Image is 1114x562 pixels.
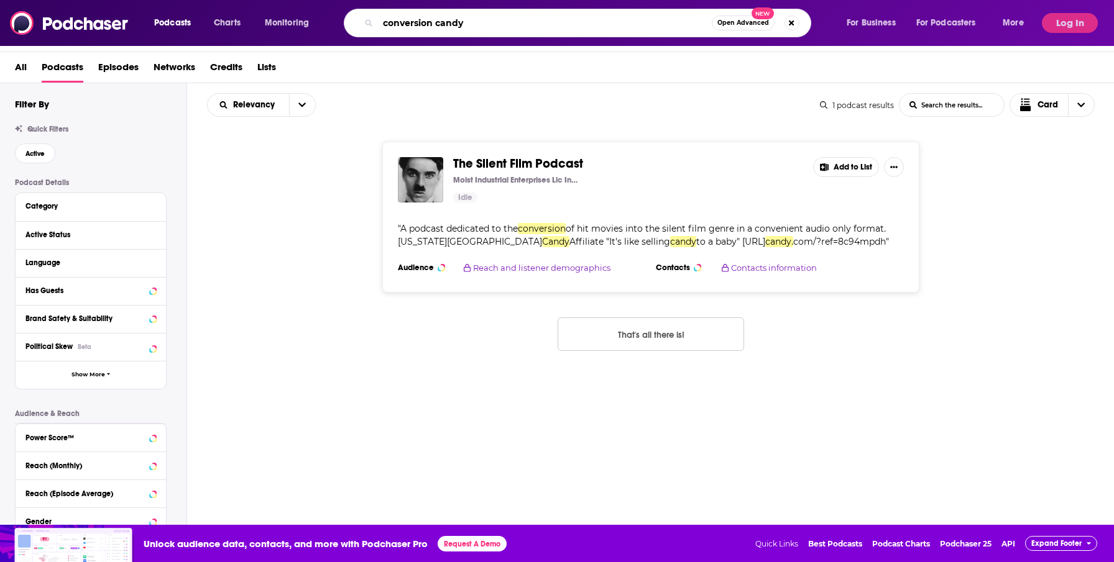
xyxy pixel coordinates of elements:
[712,16,775,30] button: Open AdvancedNew
[78,343,91,351] div: Beta
[1010,93,1095,117] button: Choose View
[569,236,670,247] span: Affiliate "It's like selling
[98,57,139,83] a: Episodes
[722,263,886,273] button: Contacts information
[25,338,156,354] button: Political SkewBeta
[1042,13,1098,33] button: Log In
[206,13,248,33] a: Charts
[808,539,862,548] a: Best Podcasts
[940,539,992,548] a: Podchaser 25
[847,14,896,32] span: For Business
[144,538,428,550] span: Unlock audience data, contacts, and more with Podchaser Pro
[25,283,156,298] button: Has Guests
[208,101,289,109] button: open menu
[25,202,148,211] div: Category
[398,223,886,247] span: of hit movies into the silent film genre in a convenient audio only format. [US_STATE][GEOGRAPHIC...
[42,57,83,83] a: Podcasts
[813,157,879,177] button: Add to List
[15,98,49,110] h2: Filter By
[453,175,578,185] p: Moist Industrial Enterprises Llc Incorporated (Dot) Gov
[670,236,696,247] span: candy
[25,433,145,442] div: Power Score™
[25,255,156,270] button: Language
[1025,536,1097,551] button: Expand Footer
[752,7,774,19] span: New
[994,13,1039,33] button: open menu
[793,236,886,247] span: com/?ref=8c94mpdh
[25,286,145,295] div: Has Guests
[145,13,207,33] button: open menu
[755,539,798,548] span: Quick Links
[154,57,195,83] a: Networks
[696,236,765,247] span: to a baby" [URL]
[207,93,316,117] h2: Choose List sort
[464,263,628,273] button: Reach and listener demographics
[518,223,566,234] span: conversion
[25,314,145,323] div: Brand Safety & Suitability
[265,14,309,32] span: Monitoring
[14,528,134,562] img: Insights visual
[289,94,315,116] button: open menu
[25,513,156,528] button: Gender
[838,13,911,33] button: open menu
[25,457,156,473] button: Reach (Monthly)
[256,13,325,33] button: open menu
[25,485,156,501] button: Reach (Episode Average)
[765,236,793,247] span: candy.
[25,429,156,445] button: Power Score™
[154,14,191,32] span: Podcasts
[210,57,242,83] a: Credits
[15,143,55,163] button: Active
[458,192,472,204] span: Idle
[25,461,145,470] div: Reach (Monthly)
[25,227,156,242] button: Active Status
[908,13,994,33] button: open menu
[884,157,904,177] button: Show More Button
[378,13,712,33] input: Search podcasts, credits, & more...
[25,258,148,267] div: Language
[15,409,167,418] p: Audience & Reach
[25,230,148,239] div: Active Status
[1038,101,1058,109] span: Card
[15,178,167,187] p: Podcast Details
[717,20,769,26] span: Open Advanced
[25,489,145,498] div: Reach (Episode Average)
[15,57,27,83] a: All
[820,101,894,110] div: 1 podcast results
[233,101,279,109] span: Relevancy
[1031,539,1082,548] span: Expand Footer
[438,536,507,551] button: Request A Demo
[542,236,569,247] span: Candy
[10,11,129,35] img: Podchaser - Follow, Share and Rate Podcasts
[558,317,744,351] button: Nothing here.
[257,57,276,83] a: Lists
[400,223,518,234] span: A podcast dedicated to the
[1001,539,1015,548] a: API
[25,310,156,326] button: Brand Safety & Suitability
[25,150,45,157] span: Active
[453,193,477,202] a: Idle
[398,263,454,273] h3: Audience
[25,342,73,351] span: Political Skew
[656,263,712,273] h3: Contacts
[916,14,976,32] span: For Podcasters
[25,198,156,214] button: Category
[25,517,145,526] div: Gender
[453,157,583,171] a: The Silent Film Podcast
[398,223,889,247] span: " "
[356,9,823,37] div: Search podcasts, credits, & more...
[16,361,166,389] button: Show More
[453,156,583,171] span: The Silent Film Podcast
[398,157,443,202] img: The Silent Film Podcast
[872,539,930,548] a: Podcast Charts
[27,125,68,134] span: Quick Filters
